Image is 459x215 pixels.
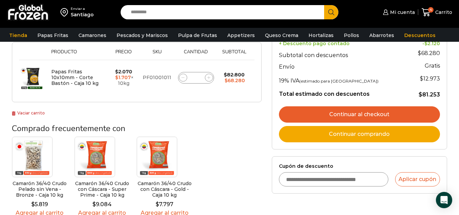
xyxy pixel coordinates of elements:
[434,9,452,16] span: Carrito
[279,72,407,86] th: 19% IVA
[156,201,173,208] bdi: 7.797
[395,172,440,186] button: Aplicar cupón
[418,50,440,56] bdi: 68.280
[279,126,440,142] a: Continuar comprando
[419,91,440,98] bdi: 81.253
[115,69,118,75] span: $
[115,74,118,80] span: $
[225,77,228,84] span: $
[137,181,192,198] h2: Camarón 36/40 Crudo con Cáscara - Gold - Caja 10 kg
[12,181,68,198] h2: Camarón 36/40 Crudo Pelado sin Vena - Bronze - Caja 10 kg
[424,40,427,47] span: $
[279,163,440,169] label: Cupón de descuento
[12,110,45,115] a: Vaciar carrito
[279,106,440,123] a: Continuar al checkout
[75,29,110,42] a: Camarones
[299,78,378,84] small: (estimado para [GEOGRAPHIC_DATA])
[175,29,220,42] a: Pulpa de Frutas
[115,69,132,75] bdi: 2.070
[262,29,302,42] a: Queso Crema
[305,29,337,42] a: Hortalizas
[191,73,201,83] input: Product quantity
[51,69,99,86] a: Papas Fritas 10x10mm - Corte Bastón - Caja 10 kg
[279,47,407,60] th: Subtotal con descuentos
[225,77,245,84] bdi: 68.280
[428,7,434,13] span: 4
[279,86,407,98] th: Total estimado con descuentos
[401,29,439,42] a: Descuentos
[115,74,131,80] bdi: 1.707
[92,201,112,208] bdi: 9.084
[224,29,258,42] a: Appetizers
[217,49,251,60] th: Subtotal
[48,49,108,60] th: Producto
[381,5,414,19] a: Mi cuenta
[113,29,171,42] a: Pescados y Mariscos
[31,201,48,208] bdi: 5.819
[420,75,440,82] span: 12.973
[388,9,415,16] span: Mi cuenta
[324,5,338,19] button: Search button
[139,49,175,60] th: Sku
[407,39,440,47] td: -
[425,62,440,69] strong: Gratis
[424,40,440,47] bdi: 2.120
[175,49,217,60] th: Cantidad
[224,72,245,78] bdi: 82.800
[420,75,423,82] span: $
[108,49,139,60] th: Precio
[31,201,35,208] span: $
[418,50,421,56] span: $
[60,6,71,18] img: address-field-icon.svg
[279,39,407,47] th: + Descuento pago contado
[366,29,398,42] a: Abarrotes
[108,60,139,95] td: × 10kg
[340,29,363,42] a: Pollos
[156,201,159,208] span: $
[419,91,422,98] span: $
[92,201,96,208] span: $
[224,72,227,78] span: $
[279,60,407,72] th: Envío
[12,123,125,134] span: Comprado frecuentemente con
[422,4,452,20] a: 4 Carrito
[34,29,72,42] a: Papas Fritas
[139,60,175,95] td: PF01001011
[71,11,94,18] div: Santiago
[6,29,31,42] a: Tienda
[436,192,452,208] div: Open Intercom Messenger
[71,6,94,11] div: Enviar a
[74,181,130,198] h2: Camarón 36/40 Crudo con Cáscara - Super Prime - Caja 10 kg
